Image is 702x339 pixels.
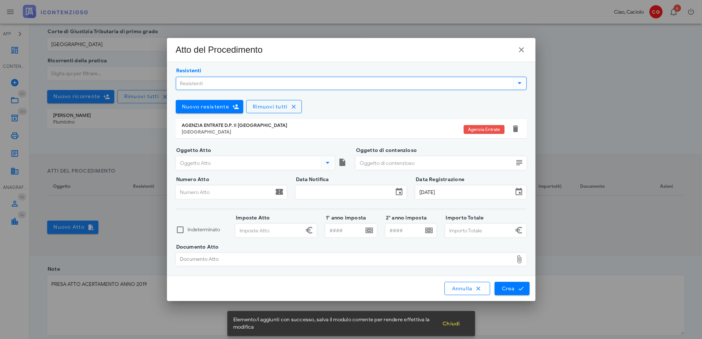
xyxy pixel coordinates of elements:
label: Documento Atto [174,243,219,251]
button: Nuovo resistente [176,100,243,113]
label: Oggetto Atto [174,147,212,154]
span: Annulla [451,285,483,292]
button: Rimuovi tutti [246,100,302,113]
label: Imposte Atto [234,214,270,222]
button: Annulla [444,282,490,295]
label: Numero Atto [174,176,209,183]
label: Indeterminato [188,226,227,234]
span: Crea [501,285,523,292]
input: #### [326,224,363,237]
div: Atto del Procedimento [176,44,263,56]
span: Agenzia Entrate [468,125,500,134]
label: Data Registrazione [413,176,464,183]
label: 2° anno imposta [384,214,427,222]
div: [GEOGRAPHIC_DATA] [182,129,464,135]
label: Resistenti [174,67,202,75]
div: AGENZIA ENTRATE D.P. II [GEOGRAPHIC_DATA] [182,122,464,128]
input: Resistenti [176,77,512,90]
div: Documento Atto [176,253,513,265]
span: Nuovo resistente [182,104,229,110]
label: Importo Totale [443,214,483,222]
button: Crea [495,282,529,295]
label: Oggetto di contenzioso [354,147,417,154]
input: Oggetto di contenzioso [356,157,513,169]
input: Numero Atto [176,186,273,198]
span: Rimuovi tutti [252,104,288,110]
input: Imposte Atto [236,224,303,237]
button: Elimina [511,124,520,133]
input: #### [386,224,423,237]
input: Oggetto Atto [176,157,320,169]
input: Importo Totale [446,224,513,237]
label: 1° anno imposta [324,214,366,222]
